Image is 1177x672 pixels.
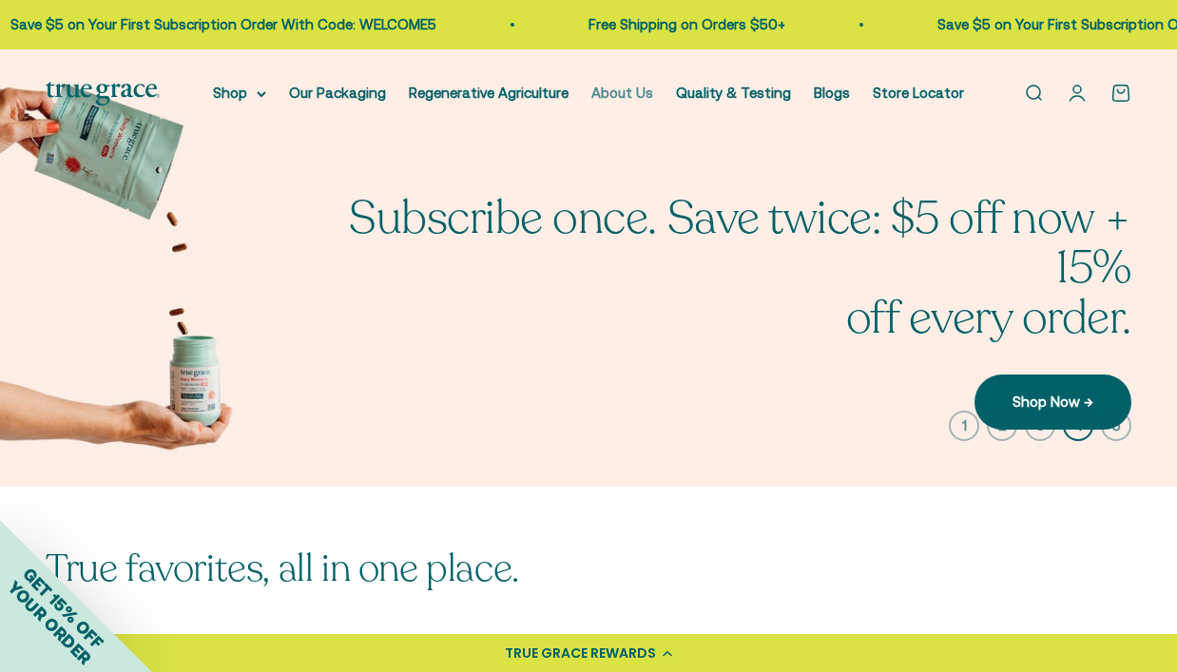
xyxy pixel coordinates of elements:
[1063,411,1093,441] button: 4
[588,16,785,32] a: Free Shipping on Orders $50+
[409,85,569,101] a: Regenerative Agriculture
[46,543,519,594] split-lines: True favorites, all in one place.
[10,13,436,36] p: Save $5 on Your First Subscription Order With Code: WELCOME5
[213,82,266,105] summary: Shop
[873,85,964,101] a: Store Locator
[949,411,979,441] button: 1
[676,85,791,101] a: Quality & Testing
[4,577,95,668] span: YOUR ORDER
[974,374,1131,430] a: Shop Now →
[505,643,656,663] div: TRUE GRACE REWARDS
[1101,411,1131,441] button: 5
[19,564,107,652] span: GET 15% OFF
[987,411,1017,441] button: 2
[289,85,386,101] a: Our Packaging
[295,237,1131,349] split-lines: Subscribe once. Save twice: $5 off now + 15% off every order.
[814,85,850,101] a: Blogs
[1025,411,1055,441] button: 3
[591,85,653,101] a: About Us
